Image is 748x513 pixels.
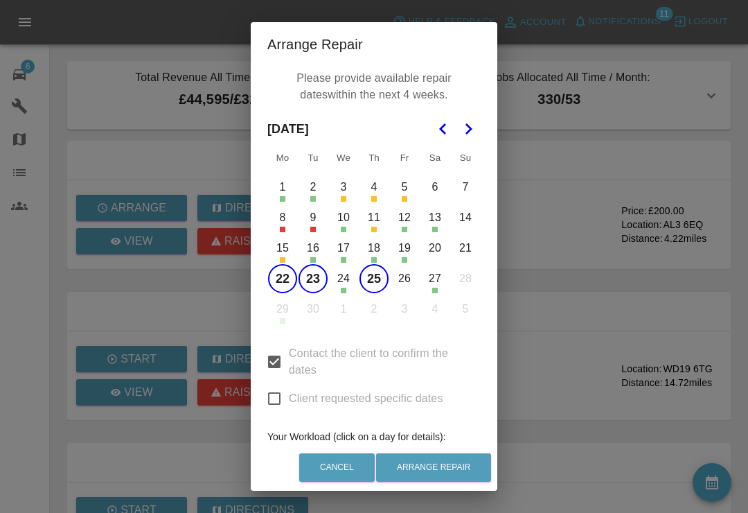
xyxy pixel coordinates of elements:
[359,144,389,172] th: Thursday
[268,264,297,293] button: Monday, September 22nd, 2025, selected
[450,144,481,172] th: Sunday
[431,116,456,141] button: Go to the Previous Month
[329,264,358,293] button: Wednesday, September 24th, 2025
[329,203,358,232] button: Wednesday, September 10th, 2025
[268,295,297,324] button: Monday, September 29th, 2025
[359,264,389,293] button: Thursday, September 25th, 2025, selected
[289,390,443,407] span: Client requested specific dates
[329,173,358,202] button: Wednesday, September 3rd, 2025
[451,234,480,263] button: Sunday, September 21st, 2025
[289,345,470,379] span: Contact the client to confirm the dates
[389,144,420,172] th: Friday
[267,144,298,172] th: Monday
[390,234,419,263] button: Friday, September 19th, 2025
[274,67,474,107] p: Please provide available repair dates within the next 4 weeks.
[299,264,328,293] button: Tuesday, September 23rd, 2025, selected
[451,173,480,202] button: Sunday, September 7th, 2025
[359,295,389,324] button: Thursday, October 2nd, 2025
[420,264,449,293] button: Saturday, September 27th, 2025
[267,144,481,324] table: September 2025
[359,234,389,263] button: Thursday, September 18th, 2025
[268,203,297,232] button: Monday, September 8th, 2025
[299,453,375,482] button: Cancel
[456,116,481,141] button: Go to the Next Month
[359,173,389,202] button: Thursday, September 4th, 2025
[420,295,449,324] button: Saturday, October 4th, 2025
[420,173,449,202] button: Saturday, September 6th, 2025
[420,144,450,172] th: Saturday
[267,428,481,445] div: Your Workload (click on a day for details):
[328,144,359,172] th: Wednesday
[251,22,497,67] h2: Arrange Repair
[420,203,449,232] button: Saturday, September 13th, 2025
[299,203,328,232] button: Tuesday, September 9th, 2025
[390,173,419,202] button: Friday, September 5th, 2025
[359,203,389,232] button: Thursday, September 11th, 2025
[390,264,419,293] button: Friday, September 26th, 2025
[390,203,419,232] button: Friday, September 12th, 2025
[268,173,297,202] button: Monday, September 1st, 2025
[299,295,328,324] button: Tuesday, September 30th, 2025
[299,173,328,202] button: Tuesday, September 2nd, 2025
[299,234,328,263] button: Tuesday, September 16th, 2025
[420,234,449,263] button: Saturday, September 20th, 2025
[298,144,328,172] th: Tuesday
[451,295,480,324] button: Sunday, October 5th, 2025
[267,114,309,144] span: [DATE]
[390,295,419,324] button: Friday, October 3rd, 2025
[329,234,358,263] button: Wednesday, September 17th, 2025
[329,295,358,324] button: Wednesday, October 1st, 2025
[451,203,480,232] button: Sunday, September 14th, 2025
[376,453,491,482] button: Arrange Repair
[451,264,480,293] button: Sunday, September 28th, 2025
[268,234,297,263] button: Monday, September 15th, 2025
